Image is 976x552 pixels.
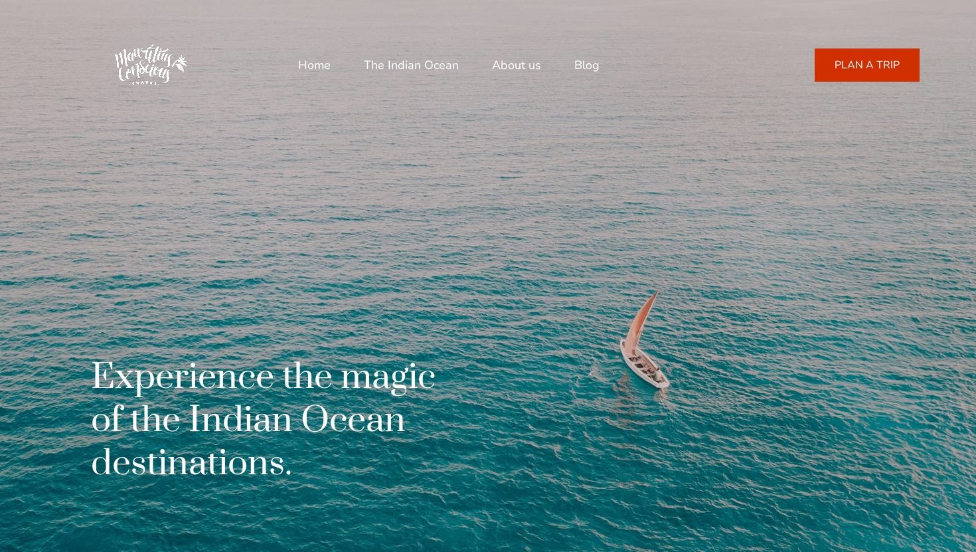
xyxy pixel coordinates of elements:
[364,49,459,81] a: The Indian Ocean
[91,356,453,486] h1: Experience the magic of the Indian Ocean destinations.
[815,48,920,82] a: PLAN A TRIP
[298,49,331,81] a: Home
[574,49,600,81] a: Blog
[492,49,541,81] a: About us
